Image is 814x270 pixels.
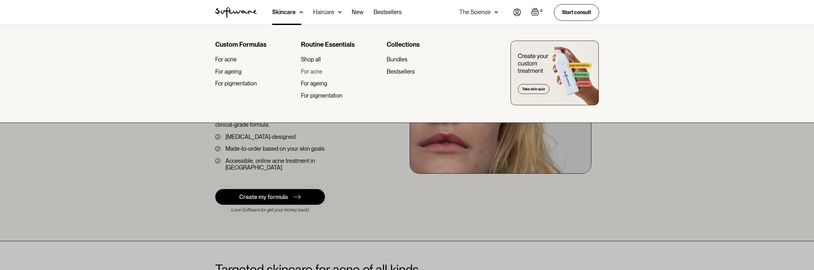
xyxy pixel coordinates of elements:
img: create you custom treatment bottle [510,41,599,105]
div: For ageing [215,68,241,75]
div: For pigmentation [301,92,343,99]
div: Custom Formulas [215,41,296,48]
a: Bestsellers [387,68,467,75]
img: Software Logo [215,7,257,18]
img: arrow down [338,9,342,15]
a: home [215,7,257,18]
a: For pigmentation [301,92,382,99]
a: For ageing [301,80,382,87]
div: The Science [459,9,491,15]
div: Haircare [313,9,334,15]
div: Bestsellers [387,68,415,75]
a: For acne [215,56,296,63]
a: Start consult [554,4,599,20]
div: For acne [215,56,237,63]
div: For acne [301,68,322,75]
div: Collections [387,41,467,48]
div: Bundles [387,56,407,63]
a: For ageing [215,68,296,75]
div: Routine Essentials [301,41,382,48]
img: arrow down [494,9,498,15]
div: For ageing [301,80,327,87]
img: arrow down [299,9,303,15]
a: For pigmentation [215,80,296,87]
a: Shop all [301,56,382,63]
a: Open empty cart [531,8,544,17]
div: 0 [539,8,544,14]
a: For acne [301,68,382,75]
div: For pigmentation [215,80,257,87]
div: Skincare [272,9,296,15]
div: Shop all [301,56,321,63]
a: Bundles [387,56,467,63]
